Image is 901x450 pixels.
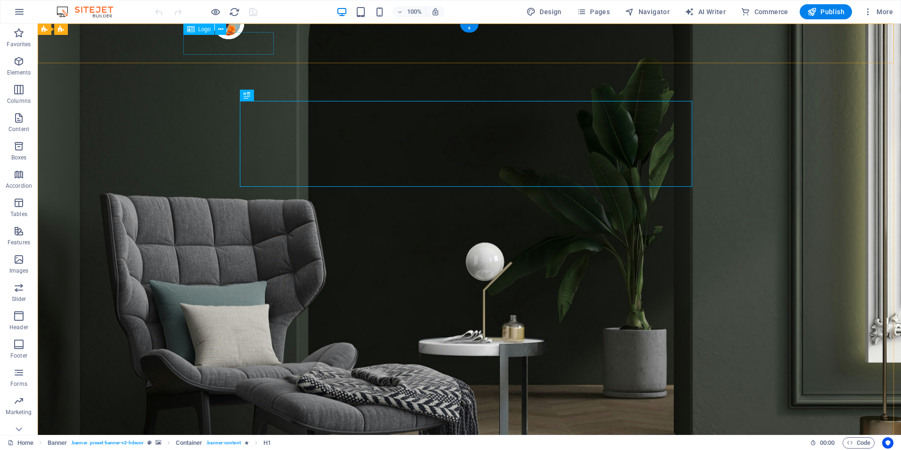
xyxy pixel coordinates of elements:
[176,437,202,449] span: Click to select. Double-click to edit
[7,41,31,48] p: Favorites
[7,97,31,105] p: Columns
[625,7,670,17] span: Navigator
[523,4,565,19] button: Design
[577,7,610,17] span: Pages
[10,380,27,388] p: Forms
[526,7,562,17] span: Design
[10,210,27,218] p: Tables
[229,6,240,17] button: reload
[6,182,32,190] p: Accordion
[198,26,211,32] span: Logo
[206,437,240,449] span: . banner-content
[7,69,31,76] p: Elements
[810,437,835,449] h6: Session time
[54,6,125,17] img: Editor Logo
[8,239,30,246] p: Features
[827,439,828,446] span: :
[621,4,673,19] button: Navigator
[807,7,844,17] span: Publish
[847,437,870,449] span: Code
[431,8,440,16] i: On resize automatically adjust zoom level to fit chosen device.
[860,4,897,19] button: More
[393,6,426,17] button: 100%
[48,437,271,449] nav: breadcrumb
[8,437,33,449] a: Click to cancel selection. Double-click to open Pages
[6,408,32,416] p: Marketing
[10,352,27,359] p: Footer
[681,4,729,19] button: AI Writer
[12,295,26,303] p: Slider
[9,324,28,331] p: Header
[800,4,852,19] button: Publish
[229,7,240,17] i: Reload page
[460,24,478,33] div: +
[863,7,893,17] span: More
[523,4,565,19] div: Design (Ctrl+Alt+Y)
[210,6,221,17] button: Click here to leave preview mode and continue editing
[9,267,29,275] p: Images
[8,125,29,133] p: Content
[843,437,875,449] button: Code
[737,4,792,19] button: Commerce
[685,7,726,17] span: AI Writer
[245,440,249,445] i: Element contains an animation
[11,154,27,161] p: Boxes
[71,437,144,449] span: . banner .preset-banner-v3-hdecor
[263,437,271,449] span: Click to select. Double-click to edit
[741,7,788,17] span: Commerce
[882,437,893,449] button: Usercentrics
[156,440,161,445] i: This element contains a background
[573,4,614,19] button: Pages
[820,437,835,449] span: 00 00
[407,6,422,17] h6: 100%
[147,440,152,445] i: This element is a customizable preset
[48,437,67,449] span: Click to select. Double-click to edit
